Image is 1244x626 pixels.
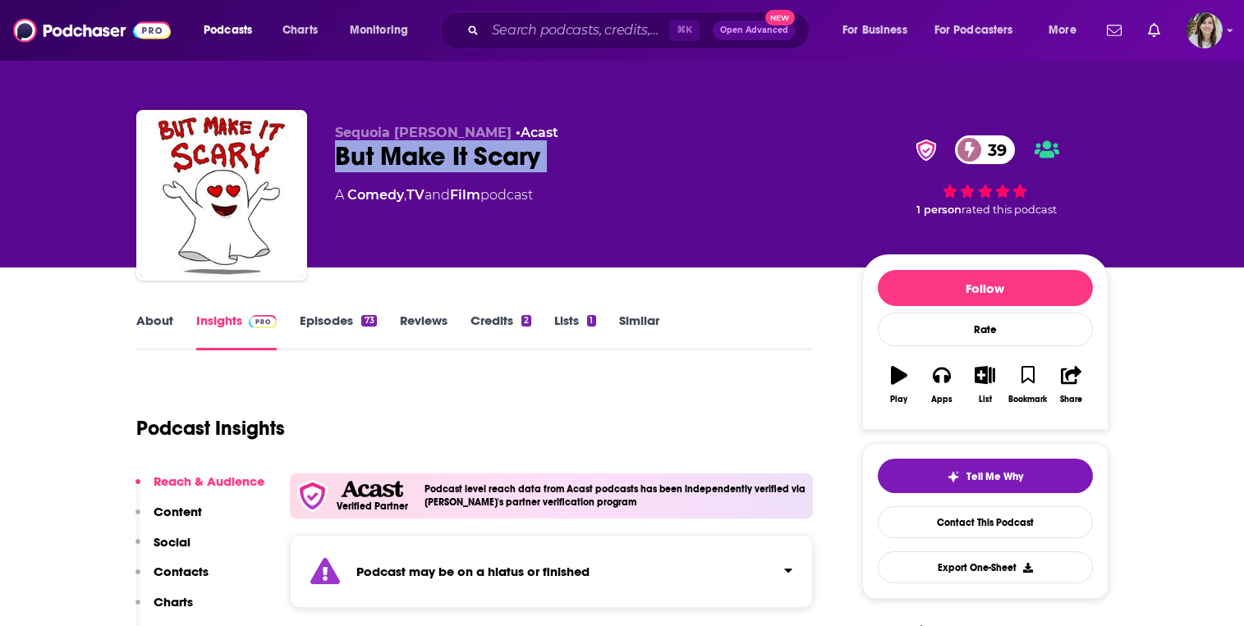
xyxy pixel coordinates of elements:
button: Open AdvancedNew [713,21,796,40]
button: Show profile menu [1187,12,1223,48]
span: New [765,10,795,25]
img: Acast [341,481,403,498]
strong: Podcast may be on a hiatus or finished [356,564,590,579]
section: Click to expand status details [290,535,814,608]
p: Contacts [154,564,209,579]
span: and [425,187,450,203]
span: Open Advanced [720,26,788,34]
a: Contact This Podcast [878,506,1093,538]
img: User Profile [1187,12,1223,48]
p: Social [154,534,191,550]
span: Charts [282,19,318,42]
a: Comedy [347,187,404,203]
button: Apps [920,355,963,414]
img: Podchaser Pro [249,315,278,328]
a: TV [406,187,425,203]
span: For Business [842,19,907,42]
a: Credits2 [471,313,531,350]
img: verified Badge [911,139,942,161]
a: InsightsPodchaser Pro [196,313,278,350]
img: Podchaser - Follow, Share and Rate Podcasts [13,15,171,46]
div: Apps [931,395,953,404]
a: Show notifications dropdown [1141,16,1167,44]
span: • [516,125,558,140]
span: Podcasts [204,19,252,42]
span: Logged in as devinandrade [1187,12,1223,48]
div: 1 [587,315,595,327]
button: Follow [878,270,1093,306]
div: List [979,395,992,404]
button: Bookmark [1007,355,1049,414]
img: tell me why sparkle [947,470,960,483]
h1: Podcast Insights [136,416,285,441]
a: Charts [272,17,328,43]
a: Acast [521,125,558,140]
button: Export One-Sheet [878,551,1093,583]
div: Share [1060,395,1082,404]
button: open menu [924,17,1037,43]
div: verified Badge39 1 personrated this podcast [862,125,1109,226]
button: List [963,355,1006,414]
button: Share [1049,355,1092,414]
a: Episodes73 [300,313,376,350]
button: open menu [831,17,928,43]
button: open menu [1037,17,1097,43]
button: Charts [135,594,193,624]
div: Bookmark [1008,395,1047,404]
img: But Make It Scary [140,113,304,277]
button: Social [135,534,191,564]
span: , [404,187,406,203]
span: More [1049,19,1076,42]
a: Lists1 [554,313,595,350]
button: Contacts [135,564,209,594]
div: Search podcasts, credits, & more... [456,11,825,49]
button: tell me why sparkleTell Me Why [878,459,1093,493]
h4: Podcast level reach data from Acast podcasts has been independently verified via [PERSON_NAME]'s ... [425,483,807,508]
span: For Podcasters [934,19,1013,42]
span: Tell Me Why [966,470,1023,483]
span: 1 person [916,203,962,216]
a: Similar [619,313,659,350]
input: Search podcasts, credits, & more... [485,17,669,43]
span: rated this podcast [962,203,1057,216]
button: Content [135,504,202,534]
a: 39 [955,135,1015,164]
p: Content [154,504,202,519]
span: Monitoring [350,19,408,42]
div: Rate [878,313,1093,346]
p: Charts [154,594,193,610]
div: Play [890,395,907,404]
a: About [136,313,173,350]
button: open menu [338,17,429,43]
span: 39 [971,135,1015,164]
button: Reach & Audience [135,473,264,504]
div: 73 [361,315,376,327]
p: Reach & Audience [154,473,264,489]
a: Show notifications dropdown [1100,16,1128,44]
img: verfied icon [296,480,328,512]
span: Sequoia [PERSON_NAME] [335,125,512,140]
div: 2 [521,315,531,327]
div: A podcast [335,185,533,205]
a: Film [450,187,480,203]
button: open menu [192,17,273,43]
h5: Verified Partner [337,501,408,511]
a: Reviews [400,313,448,350]
button: Play [878,355,920,414]
span: ⌘ K [669,20,700,41]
